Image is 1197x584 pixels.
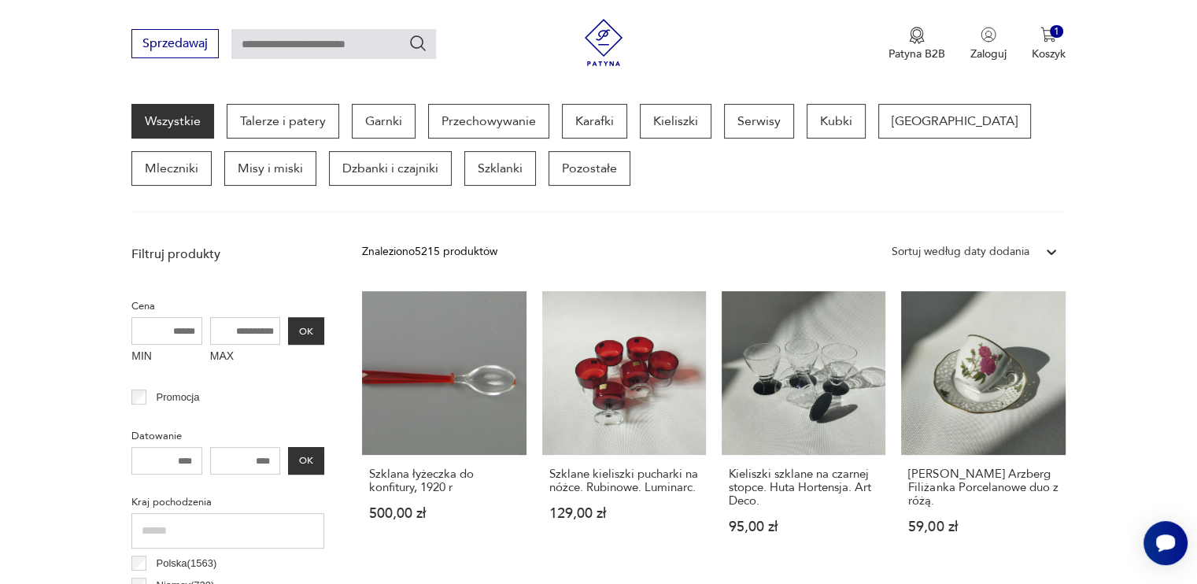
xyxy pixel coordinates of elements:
[224,151,316,186] a: Misy i miski
[970,46,1007,61] p: Zaloguj
[889,27,945,61] a: Ikona medaluPatyna B2B
[210,345,281,370] label: MAX
[908,520,1058,534] p: 59,00 zł
[1040,27,1056,43] img: Ikona koszyka
[428,104,549,139] a: Przechowywanie
[1050,25,1063,39] div: 1
[1032,46,1066,61] p: Koszyk
[981,27,996,43] img: Ikonka użytkownika
[724,104,794,139] a: Serwisy
[807,104,866,139] a: Kubki
[562,104,627,139] a: Karafki
[131,298,324,315] p: Cena
[1032,27,1066,61] button: 1Koszyk
[549,468,699,494] h3: Szklane kieliszki pucharki na nóżce. Rubinowe. Luminarc.
[131,427,324,445] p: Datowanie
[157,555,217,572] p: Polska ( 1563 )
[549,151,630,186] a: Pozostałe
[329,151,452,186] a: Dzbanki i czajniki
[729,520,878,534] p: 95,00 zł
[131,29,219,58] button: Sprzedawaj
[131,493,324,511] p: Kraj pochodzenia
[362,291,526,564] a: Szklana łyżeczka do konfitury, 1920 rSzklana łyżeczka do konfitury, 1920 r500,00 zł
[908,468,1058,508] h3: [PERSON_NAME] Arzberg Filiżanka Porcelanowe duo z różą.
[131,345,202,370] label: MIN
[889,27,945,61] button: Patyna B2B
[580,19,627,66] img: Patyna - sklep z meblami i dekoracjami vintage
[1143,521,1188,565] iframe: Smartsupp widget button
[901,291,1065,564] a: Schumann Arzberg Filiżanka Porcelanowe duo z różą.[PERSON_NAME] Arzberg Filiżanka Porcelanowe duo...
[408,34,427,53] button: Szukaj
[288,447,324,475] button: OK
[722,291,885,564] a: Kieliszki szklane na czarnej stopce. Huta Hortensja. Art Deco.Kieliszki szklane na czarnej stopce...
[878,104,1031,139] a: [GEOGRAPHIC_DATA]
[157,389,200,406] p: Promocja
[131,39,219,50] a: Sprzedawaj
[288,317,324,345] button: OK
[970,27,1007,61] button: Zaloguj
[131,104,214,139] a: Wszystkie
[464,151,536,186] a: Szklanki
[362,243,497,261] div: Znaleziono 5215 produktów
[352,104,416,139] a: Garnki
[640,104,711,139] a: Kieliszki
[227,104,339,139] a: Talerze i patery
[131,246,324,263] p: Filtruj produkty
[889,46,945,61] p: Patyna B2B
[369,468,519,494] h3: Szklana łyżeczka do konfitury, 1920 r
[542,291,706,564] a: Szklane kieliszki pucharki na nóżce. Rubinowe. Luminarc.Szklane kieliszki pucharki na nóżce. Rubi...
[892,243,1029,261] div: Sortuj według daty dodania
[729,468,878,508] h3: Kieliszki szklane na czarnej stopce. Huta Hortensja. Art Deco.
[131,151,212,186] a: Mleczniki
[549,507,699,520] p: 129,00 zł
[369,507,519,520] p: 500,00 zł
[909,27,925,44] img: Ikona medalu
